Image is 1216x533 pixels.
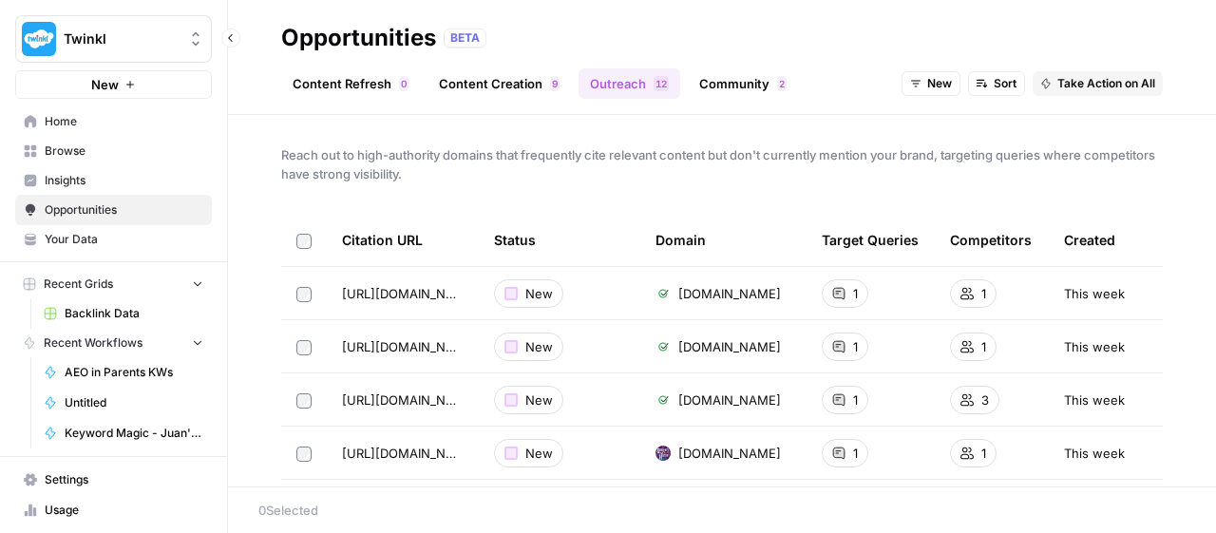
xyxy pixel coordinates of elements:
a: Content Refresh0 [281,68,420,99]
span: [URL][DOMAIN_NAME] [342,390,464,409]
div: 2 [777,76,787,91]
span: Your Data [45,231,203,248]
span: Recent Workflows [44,334,142,352]
span: 1 [853,390,858,409]
span: This week [1064,284,1125,303]
span: New [525,284,553,303]
a: Browse [15,136,212,166]
div: Domain [655,214,706,266]
span: [DOMAIN_NAME] [678,444,781,463]
button: Recent Workflows [15,329,212,357]
span: 2 [661,76,667,91]
a: Home [15,106,212,137]
span: 3 [981,390,989,409]
span: Home [45,113,203,130]
div: Target Queries [822,214,919,266]
span: 1 [853,337,858,356]
span: [DOMAIN_NAME] [678,337,781,356]
button: Workspace: Twinkl [15,15,212,63]
button: Recent Grids [15,270,212,298]
span: This week [1064,390,1125,409]
span: AEO in Parents KWs [65,364,203,381]
span: [URL][DOMAIN_NAME] [342,284,464,303]
div: Opportunities [281,23,436,53]
a: Opportunities [15,195,212,225]
span: 1 [981,337,986,356]
div: Created [1064,214,1115,266]
span: Keyword Magic - Juan's Test [65,425,203,442]
span: Settings [45,471,203,488]
img: vx3yt9hvl3c9p2snrriu8mlumh9p [655,339,671,354]
span: This week [1064,444,1125,463]
a: Insights [15,165,212,196]
span: Usage [45,502,203,519]
span: 1 [981,284,986,303]
a: Usage [15,495,212,525]
button: Take Action on All [1033,71,1163,96]
img: vx3yt9hvl3c9p2snrriu8mlumh9p [655,286,671,301]
span: Reach out to high-authority domains that frequently cite relevant content but don't currently men... [281,145,1163,183]
span: [DOMAIN_NAME] [678,390,781,409]
div: 0 Selected [258,501,1186,520]
a: Keyword Magic - Juan's Test [35,418,212,448]
span: New [927,75,952,92]
div: 12 [654,76,669,91]
div: BETA [444,29,486,48]
span: New [525,444,553,463]
span: [DOMAIN_NAME] [678,284,781,303]
span: 9 [552,76,558,91]
span: Browse [45,143,203,160]
span: New [525,390,553,409]
span: 1 [853,284,858,303]
div: Citation URL [342,214,464,266]
span: 2 [779,76,785,91]
div: 0 [399,76,408,91]
div: Status [494,214,536,266]
span: 0 [401,76,407,91]
a: Backlink Data [35,298,212,329]
button: New [902,71,960,96]
span: [URL][DOMAIN_NAME] [342,444,464,463]
button: Sort [968,71,1025,96]
span: This week [1064,337,1125,356]
span: 1 [655,76,661,91]
img: rj7tjtekvvadozr5ich39pybftmg [655,446,671,461]
a: Community2 [688,68,798,99]
span: Take Action on All [1057,75,1155,92]
span: 1 [981,444,986,463]
span: Recent Grids [44,276,113,293]
img: Twinkl Logo [22,22,56,56]
a: Outreach12 [579,68,680,99]
a: Content Creation9 [427,68,571,99]
span: 1 [853,444,858,463]
span: Backlink Data [65,305,203,322]
span: Untitled [65,394,203,411]
a: Settings [15,465,212,495]
a: Your Data [15,224,212,255]
span: Twinkl [64,29,179,48]
button: New [15,70,212,99]
img: vx3yt9hvl3c9p2snrriu8mlumh9p [655,392,671,408]
div: 9 [550,76,560,91]
span: Sort [994,75,1016,92]
span: Opportunities [45,201,203,219]
span: New [525,337,553,356]
span: Insights [45,172,203,189]
span: [URL][DOMAIN_NAME] [342,337,464,356]
div: Competitors [950,214,1032,266]
span: New [91,75,119,94]
a: Untitled [35,388,212,418]
a: AEO in Parents KWs [35,357,212,388]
